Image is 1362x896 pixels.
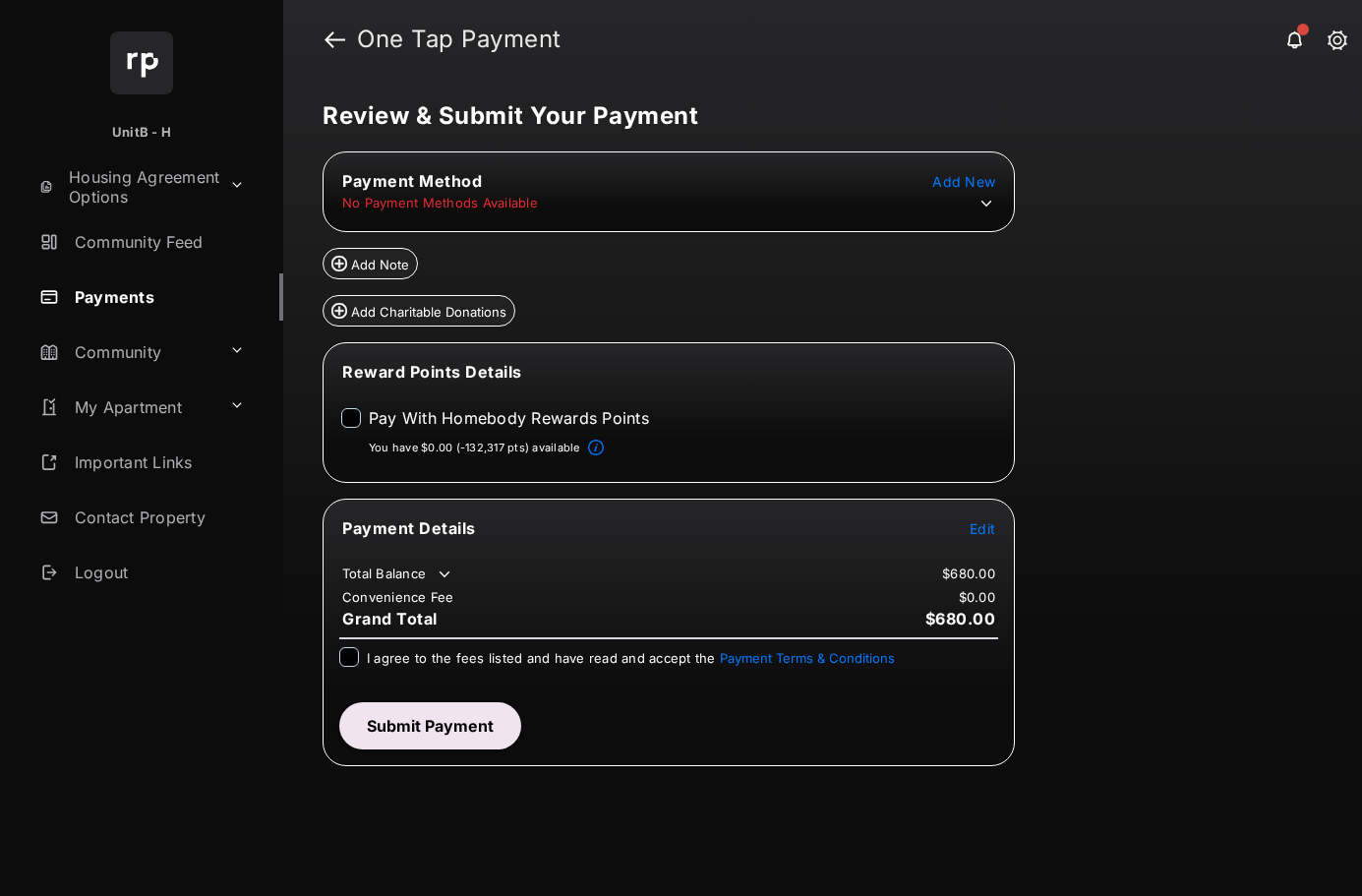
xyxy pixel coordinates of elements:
[941,565,996,582] td: $680.00
[31,218,283,266] a: Community Feed
[970,518,995,538] button: Edit
[369,440,580,456] p: You have $0.00 (-132,317 pts) available
[342,171,482,191] span: Payment Method
[31,549,283,596] a: Logout
[112,123,171,143] p: UnitB - H
[31,273,283,321] a: Payments
[342,362,522,382] span: Reward Points Details
[323,104,1307,128] h5: Review & Submit Your Payment
[31,329,221,376] a: Community
[339,702,521,749] button: Submit Payment
[357,28,562,51] strong: One Tap Payment
[323,295,515,327] button: Add Charitable Donations
[932,171,995,191] button: Add New
[342,609,438,628] span: Grand Total
[367,650,895,666] span: I agree to the fees listed and have read and accept the
[341,565,454,584] td: Total Balance
[341,588,455,606] td: Convenience Fee
[110,31,173,94] img: svg+xml;base64,PHN2ZyB4bWxucz0iaHR0cDovL3d3dy53My5vcmcvMjAwMC9zdmciIHdpZHRoPSI2NCIgaGVpZ2h0PSI2NC...
[369,408,649,428] label: Pay With Homebody Rewards Points
[341,194,539,211] td: No Payment Methods Available
[932,173,995,190] span: Add New
[31,384,221,431] a: My Apartment
[342,518,476,538] span: Payment Details
[925,609,996,628] span: $680.00
[970,520,995,537] span: Edit
[323,248,418,279] button: Add Note
[31,163,221,210] a: Housing Agreement Options
[31,494,283,541] a: Contact Property
[720,650,895,666] button: I agree to the fees listed and have read and accept the
[31,439,253,486] a: Important Links
[958,588,996,606] td: $0.00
